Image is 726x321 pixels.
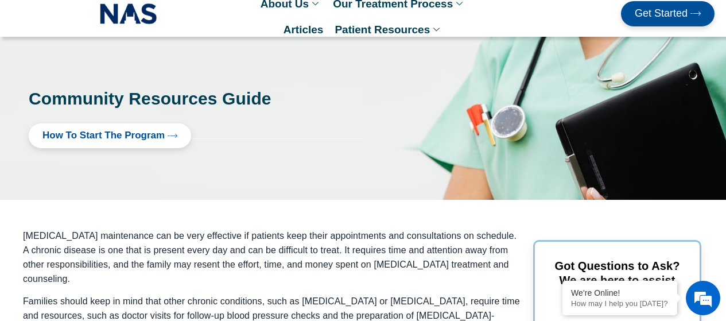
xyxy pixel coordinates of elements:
[188,6,216,33] div: Minimize live chat window
[278,17,329,42] a: Articles
[42,130,165,141] span: How to Start the program
[552,259,683,302] p: Got Questions to Ask? We are here to assist you!
[29,123,191,148] a: How to Start the program
[29,88,401,109] h1: Community Resources Guide
[571,288,669,297] div: We're Online!
[100,1,157,27] img: NAS_email_signature-removebg-preview.png
[6,206,219,246] textarea: Type your message and hit 'Enter'
[77,60,210,75] div: Chat with us now
[13,59,30,76] div: Navigation go back
[67,91,158,207] span: We're online!
[571,299,669,308] p: How may I help you today?
[329,17,448,42] a: Patient Resources
[621,1,715,26] a: Get Started
[635,8,688,20] span: Get Started
[23,229,522,286] p: [MEDICAL_DATA] maintenance can be very effective if patients keep their appointments and consulta...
